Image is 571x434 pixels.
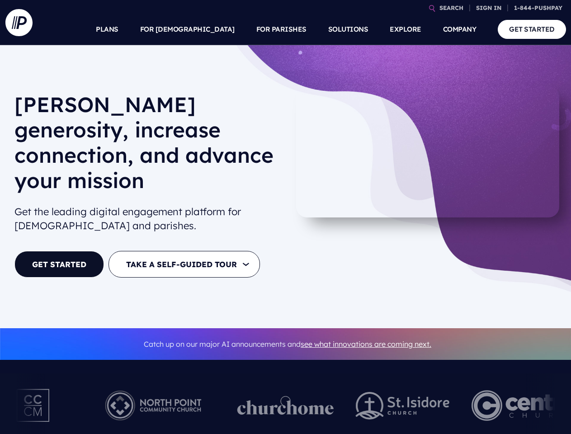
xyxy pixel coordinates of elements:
a: EXPLORE [390,14,421,45]
img: pp_logos_1 [237,396,334,415]
h1: [PERSON_NAME] generosity, increase connection, and advance your mission [14,92,280,200]
p: Catch up on our major AI announcements and [14,334,561,354]
h2: Get the leading digital engagement platform for [DEMOGRAPHIC_DATA] and parishes. [14,201,280,236]
a: FOR [DEMOGRAPHIC_DATA] [140,14,235,45]
a: PLANS [96,14,118,45]
a: GET STARTED [498,20,566,38]
img: Pushpay_Logo__NorthPoint [91,381,216,430]
a: see what innovations are coming next. [301,340,431,349]
a: SOLUTIONS [328,14,368,45]
a: FOR PARISHES [256,14,307,45]
button: TAKE A SELF-GUIDED TOUR [109,251,260,278]
a: COMPANY [443,14,477,45]
img: pp_logos_2 [356,392,450,420]
a: GET STARTED [14,251,104,278]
